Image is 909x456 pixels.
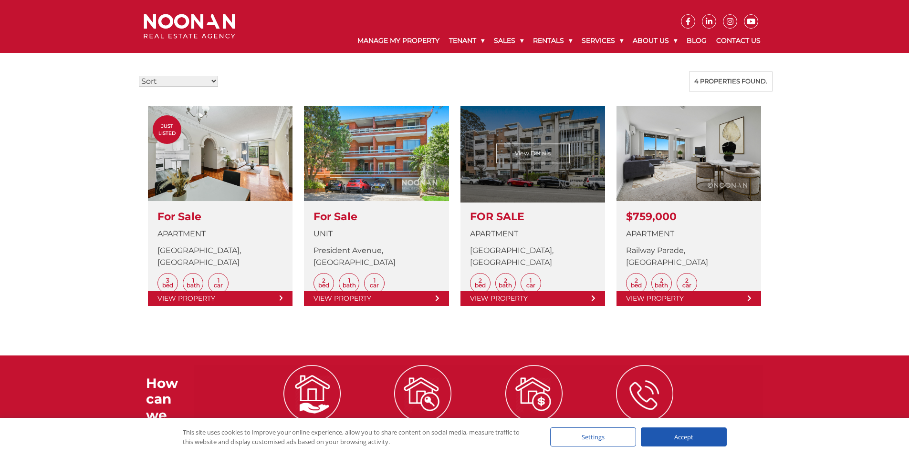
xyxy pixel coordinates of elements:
[480,388,589,448] a: Sellmy Property
[153,122,181,137] span: Just Listed
[444,29,489,53] a: Tenant
[283,365,341,422] img: ICONS
[353,29,444,53] a: Manage My Property
[590,388,700,448] a: ContactUs
[616,365,673,422] img: ICONS
[641,427,727,446] div: Accept
[550,427,636,446] div: Settings
[146,375,194,439] h3: How can we help?
[528,29,577,53] a: Rentals
[257,388,366,448] a: Managemy Property
[682,29,711,53] a: Blog
[689,71,773,91] div: 4 properties found.
[711,29,765,53] a: Contact Us
[368,388,478,448] a: Leasemy Property
[144,14,235,39] img: Noonan Real Estate Agency
[505,365,563,422] img: ICONS
[628,29,682,53] a: About Us
[183,427,531,446] div: This site uses cookies to improve your online experience, allow you to share content on social me...
[489,29,528,53] a: Sales
[139,76,218,87] select: Sort Listings
[394,365,451,422] img: ICONS
[577,29,628,53] a: Services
